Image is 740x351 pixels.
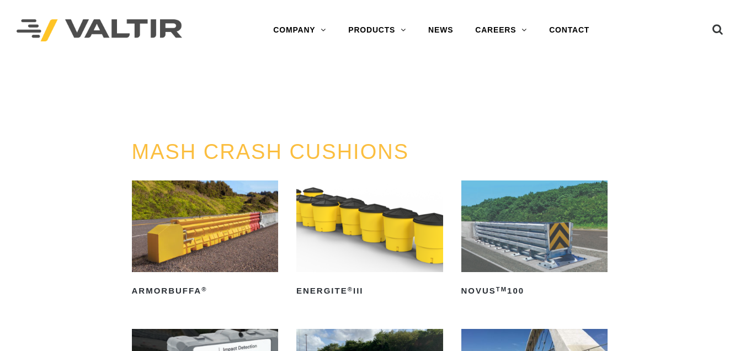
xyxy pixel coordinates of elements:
[538,19,600,41] a: CONTACT
[132,140,409,163] a: MASH CRASH CUSHIONS
[461,180,608,300] a: NOVUSTM100
[417,19,464,41] a: NEWS
[17,19,182,42] img: Valtir
[132,282,279,300] h2: ArmorBuffa
[464,19,538,41] a: CAREERS
[262,19,337,41] a: COMPANY
[201,286,207,292] sup: ®
[348,286,353,292] sup: ®
[496,286,507,292] sup: TM
[132,180,279,300] a: ArmorBuffa®
[296,282,443,300] h2: ENERGITE III
[296,180,443,300] a: ENERGITE®III
[337,19,417,41] a: PRODUCTS
[461,282,608,300] h2: NOVUS 100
